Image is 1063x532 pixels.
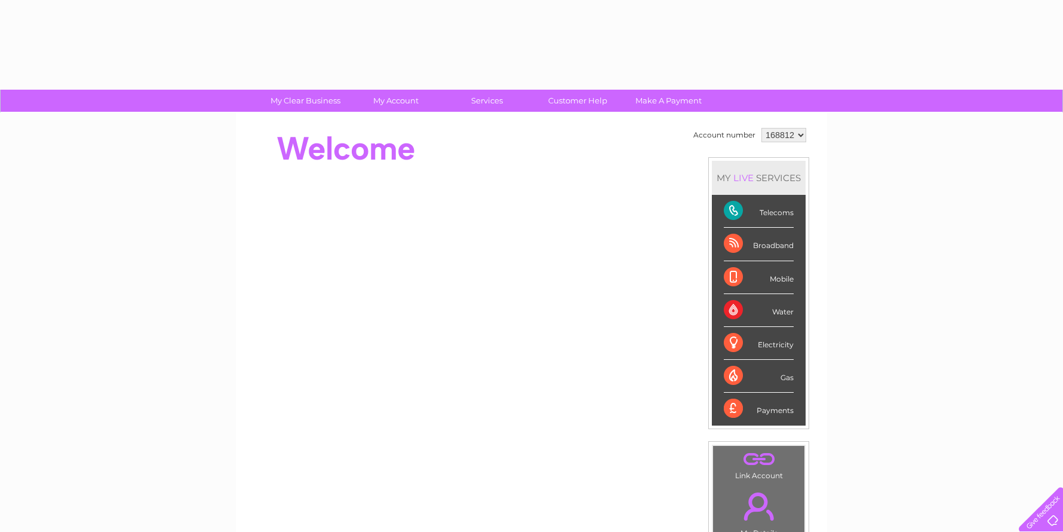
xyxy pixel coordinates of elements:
[690,125,758,145] td: Account number
[724,261,794,294] div: Mobile
[438,90,536,112] a: Services
[256,90,355,112] a: My Clear Business
[724,393,794,425] div: Payments
[716,449,801,470] a: .
[731,172,756,184] div: LIVE
[712,161,806,195] div: MY SERVICES
[529,90,627,112] a: Customer Help
[724,327,794,360] div: Electricity
[347,90,446,112] a: My Account
[724,228,794,261] div: Broadband
[724,294,794,327] div: Water
[712,445,805,483] td: Link Account
[716,485,801,527] a: .
[724,360,794,393] div: Gas
[619,90,718,112] a: Make A Payment
[724,195,794,228] div: Telecoms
